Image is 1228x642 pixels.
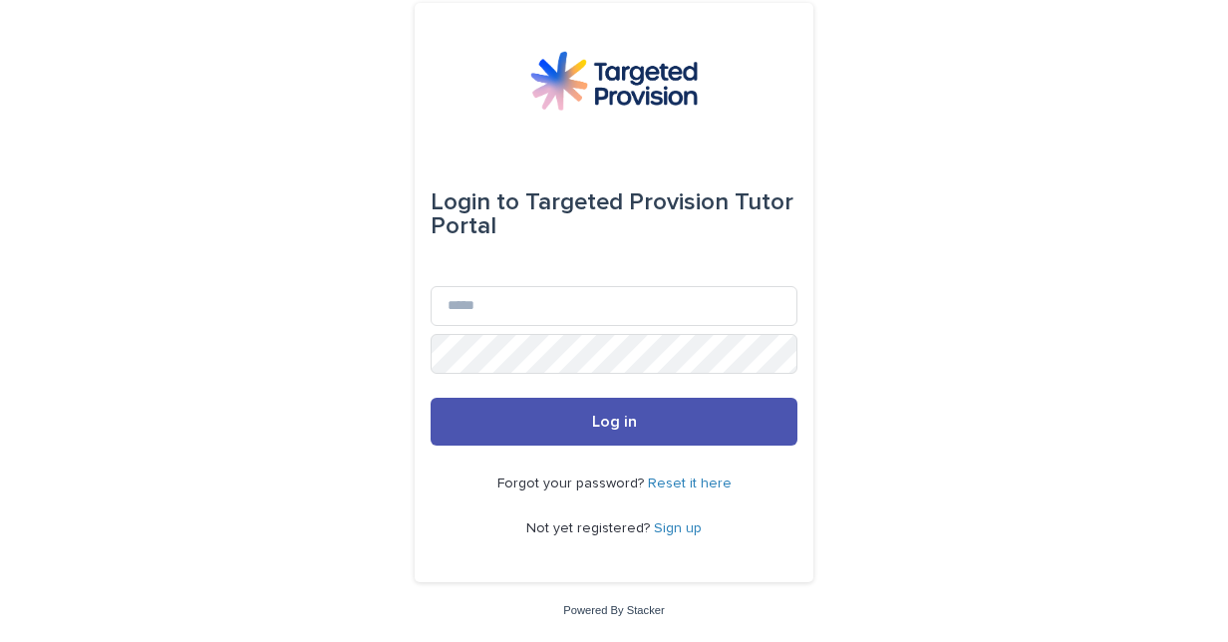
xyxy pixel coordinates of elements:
span: Forgot your password? [497,477,648,490]
div: Targeted Provision Tutor Portal [431,174,797,254]
a: Reset it here [648,477,732,490]
button: Log in [431,398,797,446]
a: Sign up [654,521,702,535]
img: M5nRWzHhSzIhMunXDL62 [530,51,698,111]
span: Not yet registered? [526,521,654,535]
span: Log in [592,414,637,430]
span: Login to [431,190,519,214]
a: Powered By Stacker [563,604,664,616]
